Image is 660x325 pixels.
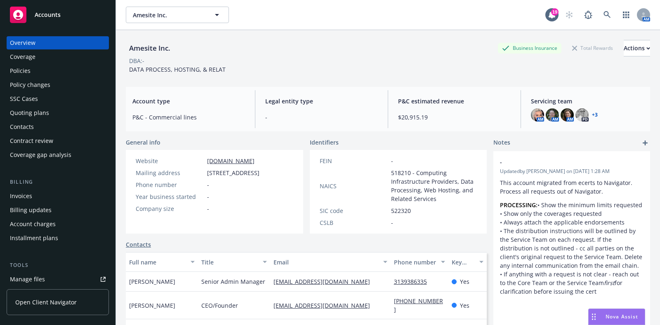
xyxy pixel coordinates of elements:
[201,258,258,267] div: Title
[10,106,49,119] div: Quoting plans
[10,148,71,161] div: Coverage gap analysis
[391,218,393,227] span: -
[10,64,31,77] div: Policies
[398,97,511,105] span: P&C estimated revenue
[500,178,643,196] p: This account migrated from ecerts to Navigator. Process all requests out of Navigator.
[10,231,58,245] div: Installment plans
[129,277,175,286] span: [PERSON_NAME]
[132,113,245,122] span: P&C - Commercial lines
[551,8,559,16] div: 19
[618,7,634,23] a: Switch app
[592,112,598,117] a: +3
[136,180,204,189] div: Phone number
[132,97,245,105] span: Account type
[580,7,596,23] a: Report a Bug
[136,204,204,213] div: Company size
[126,240,151,249] a: Contacts
[7,78,109,91] a: Policy changes
[575,108,589,122] img: photo
[126,252,198,272] button: Full name
[7,50,109,63] a: Coverage
[129,56,144,65] div: DBA: -
[273,258,378,267] div: Email
[7,36,109,49] a: Overview
[201,301,238,310] span: CEO/Founder
[207,192,209,201] span: -
[391,206,411,215] span: 522320
[201,277,265,286] span: Senior Admin Manager
[126,138,160,147] span: General info
[448,252,487,272] button: Key contact
[129,301,175,310] span: [PERSON_NAME]
[320,182,388,190] div: NAICS
[10,273,45,286] div: Manage files
[310,138,339,147] span: Identifiers
[10,217,56,231] div: Account charges
[460,301,469,310] span: Yes
[500,201,537,209] strong: PROCESSING:
[394,297,443,313] a: [PHONE_NUMBER]
[7,273,109,286] a: Manage files
[136,168,204,177] div: Mailing address
[624,40,650,56] div: Actions
[398,113,511,122] span: $20,915.19
[10,50,35,63] div: Coverage
[10,36,35,49] div: Overview
[394,258,436,267] div: Phone number
[500,168,643,175] span: Updated by [PERSON_NAME] on [DATE] 1:28 AM
[391,168,477,203] span: 518210 - Computing Infrastructure Providers, Data Processing, Web Hosting, and Related Services
[7,64,109,77] a: Policies
[7,178,109,186] div: Billing
[7,120,109,133] a: Contacts
[561,7,577,23] a: Start snowing
[133,11,204,19] span: Amesite Inc.
[320,206,388,215] div: SIC code
[493,138,510,148] span: Notes
[136,192,204,201] div: Year business started
[10,203,52,217] div: Billing updates
[634,158,643,168] a: remove
[460,277,469,286] span: Yes
[15,298,77,306] span: Open Client Navigator
[265,97,378,105] span: Legal entity type
[273,302,377,309] a: [EMAIL_ADDRESS][DOMAIN_NAME]
[624,40,650,56] button: Actions
[207,157,255,165] a: [DOMAIN_NAME]
[391,252,448,272] button: Phone number
[10,134,53,147] div: Contract review
[7,203,109,217] a: Billing updates
[7,106,109,119] a: Quoting plans
[207,204,209,213] span: -
[531,97,643,105] span: Servicing team
[10,92,38,105] div: SSC Cases
[531,108,544,122] img: photo
[588,309,645,325] button: Nova Assist
[493,151,650,302] div: -Updatedby [PERSON_NAME] on [DATE] 1:28 AMThis account migrated from ecerts to Navigator. Process...
[273,278,377,285] a: [EMAIL_ADDRESS][DOMAIN_NAME]
[320,157,388,165] div: FEIN
[604,279,615,287] em: first
[265,113,378,122] span: -
[10,189,32,203] div: Invoices
[7,3,109,26] a: Accounts
[546,108,559,122] img: photo
[198,252,270,272] button: Title
[391,157,393,165] span: -
[452,258,474,267] div: Key contact
[606,313,638,320] span: Nova Assist
[561,108,574,122] img: photo
[589,309,599,325] div: Drag to move
[320,218,388,227] div: CSLB
[640,138,650,148] a: add
[270,252,391,272] button: Email
[126,7,229,23] button: Amesite Inc.
[7,231,109,245] a: Installment plans
[500,158,622,166] span: -
[568,43,617,53] div: Total Rewards
[7,189,109,203] a: Invoices
[129,258,186,267] div: Full name
[129,65,226,73] span: DATA PROCESS, HOSTING, & RELAT
[7,134,109,147] a: Contract review
[136,157,204,165] div: Website
[7,92,109,105] a: SSC Cases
